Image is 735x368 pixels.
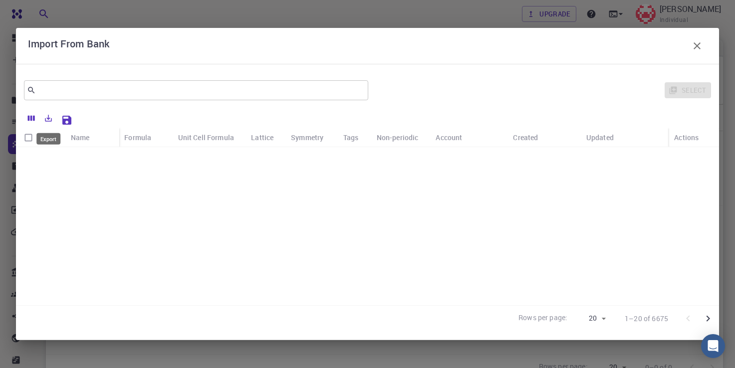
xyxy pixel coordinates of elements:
div: Lattice [246,128,286,147]
p: Rows per page: [518,313,567,324]
p: 1–20 of 6675 [625,314,668,324]
div: Actions [669,128,712,147]
div: Formula [119,128,173,147]
div: Unit Cell Formula [173,128,246,147]
div: Account [431,128,508,147]
button: Columns [23,110,40,126]
div: Non-periodic [377,128,419,147]
button: Export [40,110,57,126]
div: Name [71,128,90,147]
div: Created [508,128,581,147]
div: Unit Cell Formula [178,128,235,147]
div: Formula [124,128,151,147]
div: 20 [571,311,609,326]
div: Symmetry [286,128,338,147]
button: Go to next page [698,309,718,329]
div: Tags [343,128,359,147]
div: Updated [586,128,614,147]
div: Non-periodic [372,128,431,147]
div: Updated [581,128,654,147]
div: Account [436,128,462,147]
div: Import From Bank [28,36,707,56]
div: Created [513,128,538,147]
div: Open Intercom Messenger [701,334,725,358]
div: Export [36,133,60,145]
button: Save Explorer Settings [57,110,77,130]
div: Tags [338,128,372,147]
div: Lattice [251,128,273,147]
div: Actions [674,128,699,147]
div: Name [66,128,119,147]
div: Symmetry [291,128,323,147]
